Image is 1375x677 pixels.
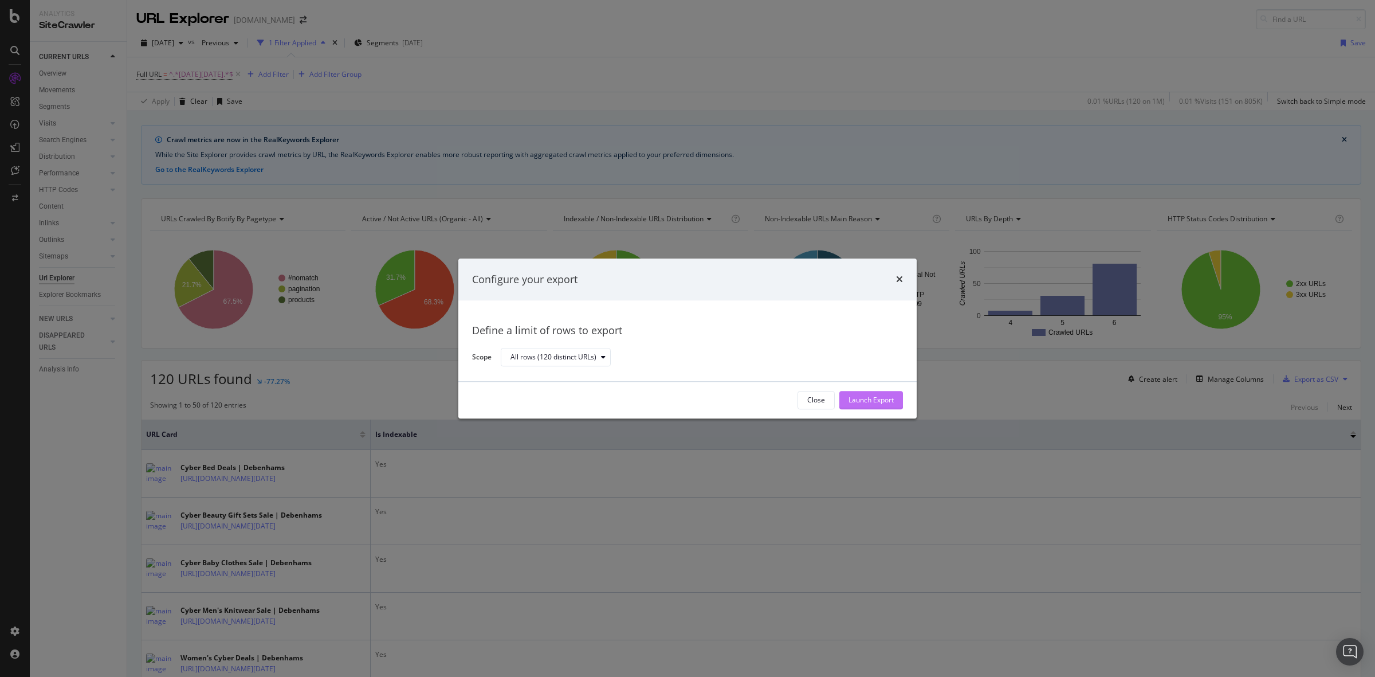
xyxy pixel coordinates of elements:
label: Scope [472,352,492,365]
div: Close [807,396,825,405]
div: times [896,272,903,287]
div: modal [458,259,917,418]
div: Launch Export [848,396,894,405]
button: Close [797,391,835,409]
div: Define a limit of rows to export [472,324,903,339]
div: All rows (120 distinct URLs) [510,354,596,361]
div: Configure your export [472,272,577,287]
div: Open Intercom Messenger [1336,638,1364,666]
button: All rows (120 distinct URLs) [501,349,611,367]
button: Launch Export [839,391,903,409]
